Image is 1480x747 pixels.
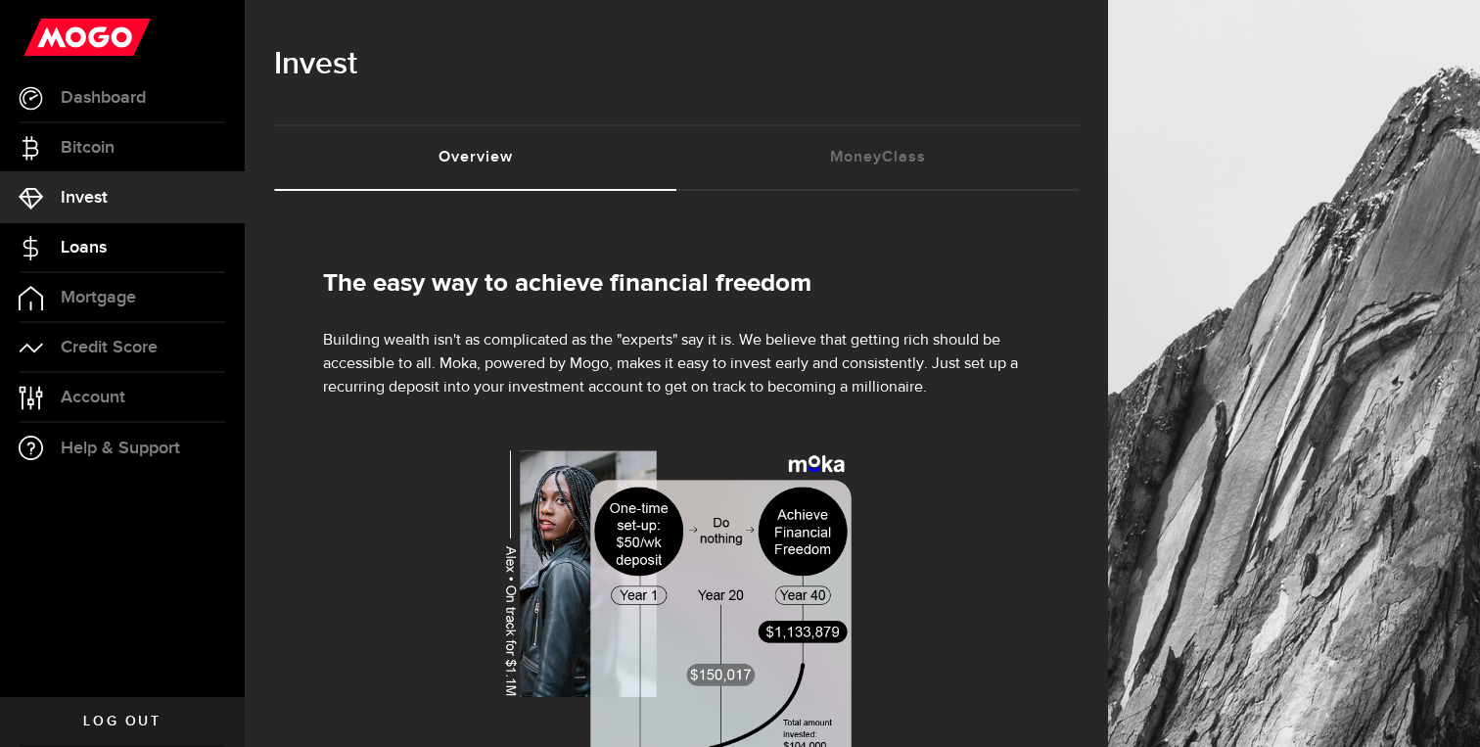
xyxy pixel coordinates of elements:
span: Invest [61,189,108,207]
span: Log out [83,715,161,728]
span: Bitcoin [61,139,115,157]
span: Loans [61,239,107,257]
span: Account [61,389,125,406]
h1: Invest [274,39,1079,90]
span: Dashboard [61,89,146,107]
span: Credit Score [61,339,158,356]
h2: The easy way to achieve financial freedom [323,269,1030,300]
a: MoneyClass [676,126,1079,189]
a: Overview [274,126,676,189]
p: Building wealth isn't as complicated as the "experts" say it is. We believe that getting rich sho... [323,329,1030,399]
ul: Tabs Navigation [274,124,1079,191]
span: Help & Support [61,440,180,457]
span: Mortgage [61,289,136,306]
button: Open LiveChat chat widget [16,8,74,67]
